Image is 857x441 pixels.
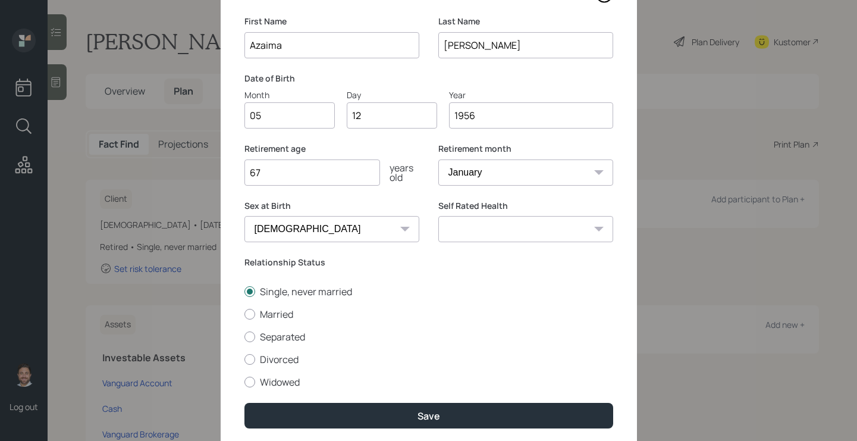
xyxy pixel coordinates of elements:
input: Day [347,102,437,129]
div: Month [244,89,335,101]
label: Relationship Status [244,257,613,268]
button: Save [244,403,613,429]
label: Date of Birth [244,73,613,85]
label: Married [244,308,613,321]
label: First Name [244,15,419,27]
label: Last Name [438,15,613,27]
label: Widowed [244,376,613,389]
label: Retirement age [244,143,419,155]
input: Month [244,102,335,129]
label: Retirement month [438,143,613,155]
label: Divorced [244,353,613,366]
label: Separated [244,330,613,343]
div: Day [347,89,437,101]
div: Year [449,89,613,101]
label: Self Rated Health [438,200,613,212]
label: Single, never married [244,285,613,298]
label: Sex at Birth [244,200,419,212]
div: years old [380,163,419,182]
div: Save [417,409,440,423]
input: Year [449,102,613,129]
